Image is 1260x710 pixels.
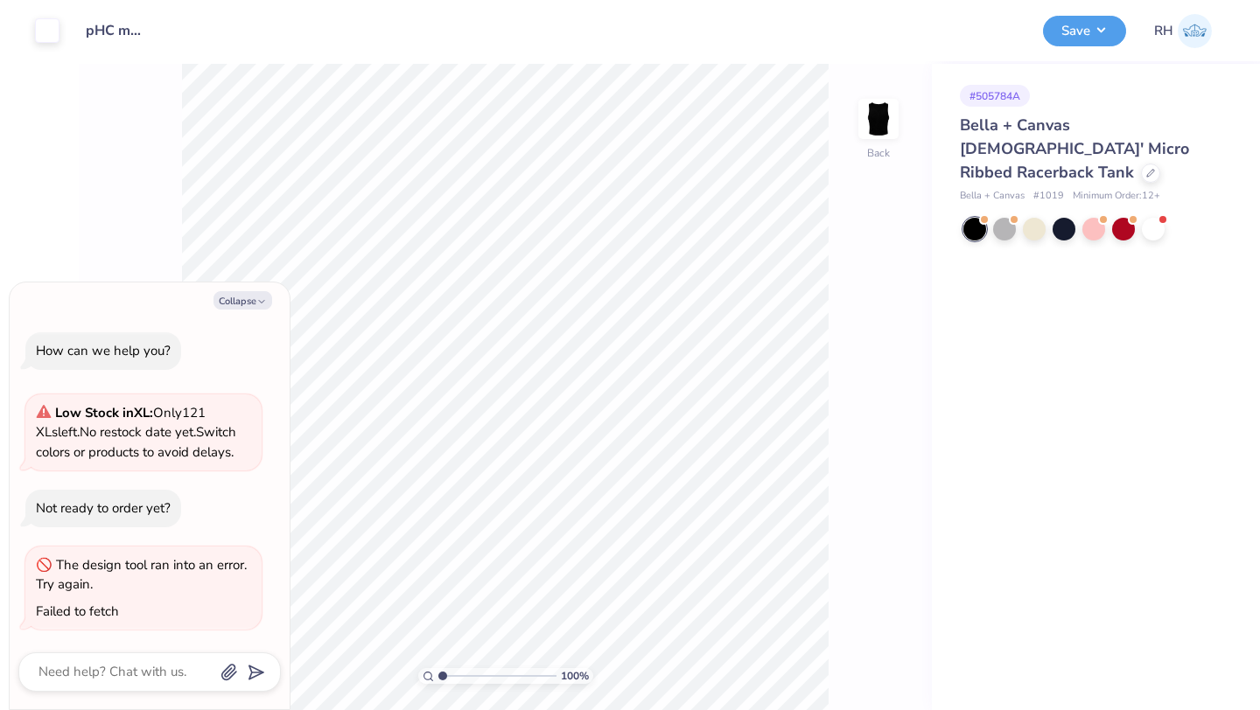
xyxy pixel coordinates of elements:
div: The design tool ran into an error. Try again. [36,556,247,594]
div: Failed to fetch [36,602,119,620]
span: Only 121 XLs left. Switch colors or products to avoid delays. [36,404,236,461]
a: RH [1154,14,1212,48]
div: # 505784A [960,85,1030,107]
span: 100 % [561,668,589,684]
div: Back [867,145,890,161]
strong: Low Stock in XL : [55,404,153,421]
span: Bella + Canvas [960,189,1025,204]
div: How can we help you? [36,342,171,359]
input: Untitled Design [73,13,158,48]
div: Not ready to order yet? [36,499,171,517]
button: Collapse [213,291,272,310]
img: Rita Habib [1178,14,1212,48]
button: Save [1043,16,1126,46]
span: RH [1154,21,1173,41]
span: # 1019 [1033,189,1064,204]
span: No restock date yet. [80,423,196,441]
span: Bella + Canvas [DEMOGRAPHIC_DATA]' Micro Ribbed Racerback Tank [960,115,1189,183]
img: Back [861,101,896,136]
span: Minimum Order: 12 + [1073,189,1160,204]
